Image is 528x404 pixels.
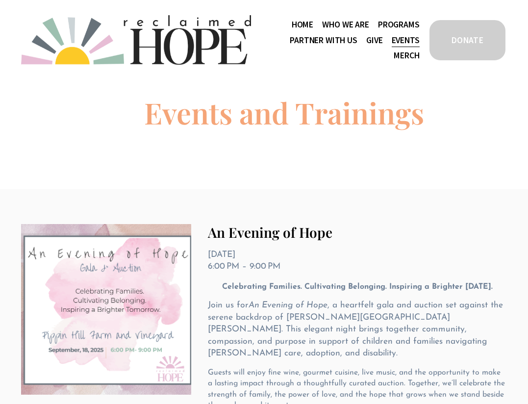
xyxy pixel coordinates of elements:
img: An Evening of Hope [21,224,191,395]
a: Give [366,32,382,48]
img: Reclaimed Hope Initiative [21,15,251,65]
h1: Events and Trainings [144,98,424,127]
a: Events [392,32,420,48]
em: An Evening of Hope [249,301,327,309]
p: Join us for , a heartfelt gala and auction set against the serene backdrop of [PERSON_NAME][GEOGR... [208,300,507,360]
span: Who We Are [322,18,369,31]
a: Home [292,17,313,32]
time: [DATE] [208,251,235,259]
time: 9:00 PM [250,262,280,271]
a: DONATE [428,19,507,62]
time: 6:00 PM [208,262,239,271]
span: Partner With Us [290,33,357,47]
a: folder dropdown [290,32,357,48]
strong: Celebrating Families. Cultivating Belonging. Inspiring a Brighter [DATE]. [222,283,493,291]
a: An Evening of Hope [208,223,332,241]
a: folder dropdown [322,17,369,32]
span: Programs [378,18,420,31]
a: folder dropdown [378,17,420,32]
a: Merch [394,48,419,64]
